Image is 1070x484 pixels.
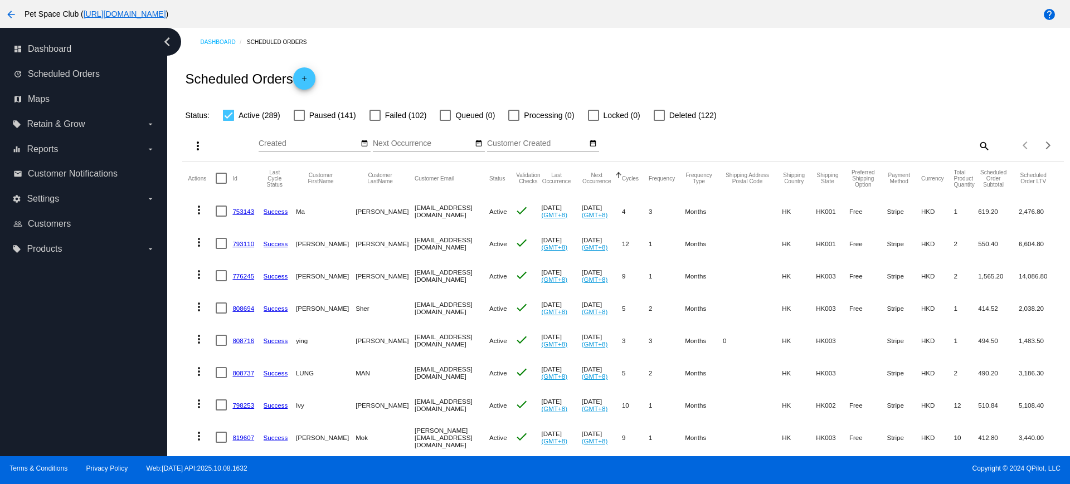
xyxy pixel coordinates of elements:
i: chevron_left [158,33,176,51]
a: (GMT+8) [582,276,608,283]
mat-icon: check [515,301,528,314]
a: (GMT+8) [541,373,567,380]
mat-cell: [PERSON_NAME] [296,421,356,453]
button: Change sorting for PreferredShippingOption [849,169,877,188]
button: Change sorting for Id [232,175,237,182]
mat-cell: [EMAIL_ADDRESS][DOMAIN_NAME] [415,389,489,421]
mat-cell: [DATE] [541,389,581,421]
mat-cell: LUNG [296,356,356,389]
a: 793110 [232,240,254,247]
a: map Maps [13,90,155,108]
input: Customer Created [487,139,587,148]
mat-cell: [DATE] [541,292,581,324]
mat-cell: Free [849,421,887,453]
mat-cell: [DATE] [582,227,622,260]
span: Active [489,240,507,247]
mat-cell: 3 [622,324,649,356]
mat-cell: 2 [954,260,979,292]
mat-cell: MAN [356,356,415,389]
mat-cell: HK003 [816,260,849,292]
a: Success [264,369,288,377]
mat-cell: Months [685,421,723,453]
mat-cell: Free [849,260,887,292]
mat-cell: 3,440.00 [1019,421,1058,453]
mat-cell: Free [849,292,887,324]
mat-cell: 1 [649,227,685,260]
button: Next page [1037,134,1059,157]
mat-cell: 5 [622,292,649,324]
mat-cell: HK [782,324,816,356]
a: (GMT+8) [541,211,567,218]
a: 753143 [232,208,254,215]
button: Change sorting for ShippingCountry [782,172,806,184]
mat-cell: 414.52 [978,292,1019,324]
a: (GMT+8) [541,243,567,251]
span: Pet Space Club ( ) [25,9,168,18]
mat-cell: [DATE] [582,389,622,421]
i: arrow_drop_down [146,120,155,129]
span: Copyright © 2024 QPilot, LLC [544,465,1061,472]
mat-cell: 4 [622,195,649,227]
mat-header-cell: Total Product Quantity [954,162,979,195]
mat-cell: [PERSON_NAME] [356,324,415,356]
mat-cell: HKD [921,356,954,389]
mat-cell: HK001 [816,227,849,260]
a: (GMT+8) [582,373,608,380]
mat-cell: 12 [954,389,979,421]
mat-cell: 550.40 [978,227,1019,260]
mat-cell: [PERSON_NAME] [296,227,356,260]
i: email [13,169,22,178]
mat-cell: Sher [356,292,415,324]
i: arrow_drop_down [146,145,155,154]
a: Dashboard [200,33,247,51]
mat-cell: 1 [954,292,979,324]
mat-cell: 5 [622,356,649,389]
mat-cell: 3,186.30 [1019,356,1058,389]
mat-cell: HK003 [816,324,849,356]
span: Products [27,244,62,254]
a: (GMT+8) [582,211,608,218]
span: Failed (102) [385,109,427,122]
mat-icon: check [515,365,528,379]
a: Success [264,305,288,312]
mat-header-cell: Validation Checks [515,162,541,195]
mat-cell: Free [849,389,887,421]
a: email Customer Notifications [13,165,155,183]
mat-cell: 10 [954,421,979,453]
span: Deleted (122) [669,109,717,122]
mat-cell: Months [685,227,723,260]
a: Terms & Conditions [9,465,67,472]
mat-cell: [DATE] [582,292,622,324]
mat-icon: more_vert [192,203,206,217]
a: (GMT+8) [541,308,567,315]
a: Privacy Policy [86,465,128,472]
span: Paused (141) [309,109,356,122]
mat-cell: 1 [649,260,685,292]
mat-cell: Stripe [887,292,921,324]
mat-cell: Months [685,195,723,227]
mat-cell: [EMAIL_ADDRESS][DOMAIN_NAME] [415,356,489,389]
mat-cell: 619.20 [978,195,1019,227]
mat-cell: Months [685,292,723,324]
mat-cell: [DATE] [582,195,622,227]
mat-cell: Ma [296,195,356,227]
mat-cell: 1,483.50 [1019,324,1058,356]
mat-cell: 2 [954,356,979,389]
i: local_offer [12,120,21,129]
button: Previous page [1015,134,1037,157]
h2: Scheduled Orders [185,67,315,90]
button: Change sorting for FrequencyType [685,172,713,184]
button: Change sorting for Subtotal [978,169,1009,188]
mat-cell: [DATE] [541,356,581,389]
mat-icon: more_vert [192,397,206,410]
input: Created [259,139,359,148]
span: Active [489,305,507,312]
mat-cell: 2 [649,292,685,324]
button: Change sorting for CustomerEmail [415,175,454,182]
mat-cell: 9 [622,421,649,453]
mat-cell: HK [782,356,816,389]
mat-cell: ying [296,324,356,356]
i: settings [12,194,21,203]
a: Success [264,272,288,280]
a: 808694 [232,305,254,312]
